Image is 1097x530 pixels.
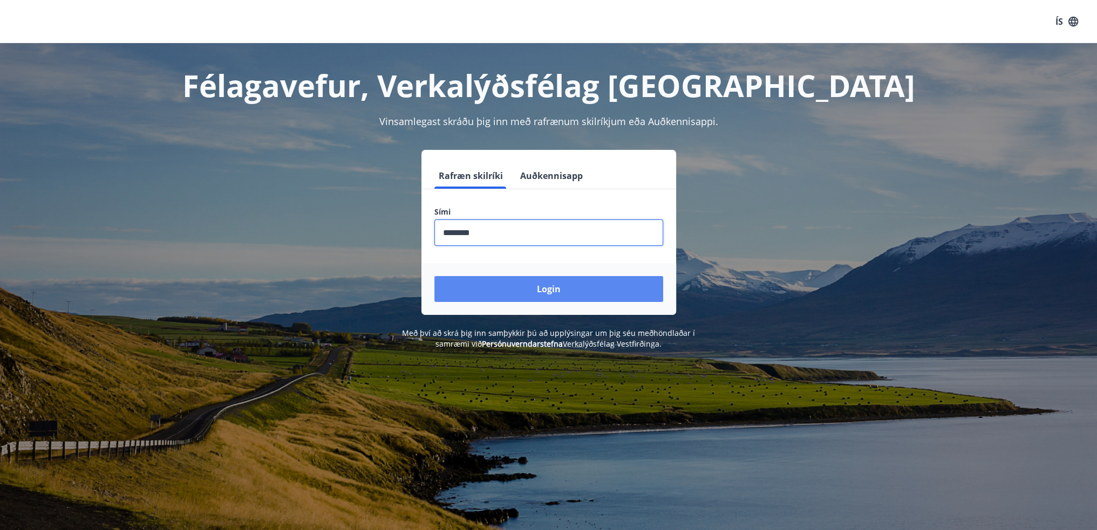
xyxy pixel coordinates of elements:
button: Rafræn skilríki [434,163,507,189]
span: Með því að skrá þig inn samþykkir þú að upplýsingar um þig séu meðhöndlaðar í samræmi við Verkalý... [402,328,695,349]
label: Sími [434,207,663,217]
a: Persónuverndarstefna [482,339,563,349]
span: Vinsamlegast skráðu þig inn með rafrænum skilríkjum eða Auðkennisappi. [379,115,718,128]
button: Auðkennisapp [516,163,587,189]
button: Login [434,276,663,302]
h1: Félagavefur, Verkalýðsfélag [GEOGRAPHIC_DATA] [173,65,924,106]
button: ÍS [1050,12,1084,31]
